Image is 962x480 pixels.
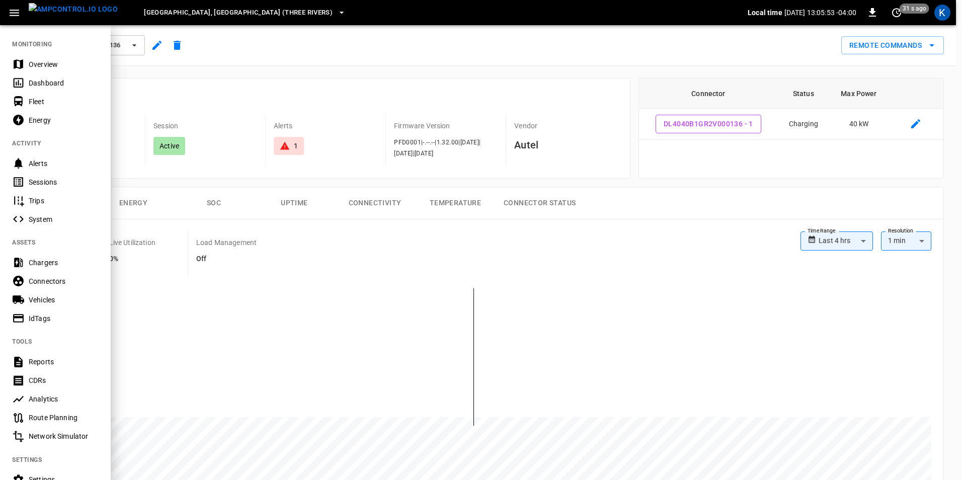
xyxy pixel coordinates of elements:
span: 31 s ago [900,4,929,14]
div: IdTags [29,313,99,324]
div: Connectors [29,276,99,286]
div: Vehicles [29,295,99,305]
div: Sessions [29,177,99,187]
div: System [29,214,99,224]
div: Network Simulator [29,431,99,441]
p: [DATE] 13:05:53 -04:00 [784,8,856,18]
div: Chargers [29,258,99,268]
img: ampcontrol.io logo [29,3,118,16]
div: Energy [29,115,99,125]
div: Dashboard [29,78,99,88]
div: Alerts [29,158,99,169]
div: Trips [29,196,99,206]
p: Local time [748,8,782,18]
div: Fleet [29,97,99,107]
div: CDRs [29,375,99,385]
div: Route Planning [29,413,99,423]
div: profile-icon [934,5,950,21]
div: Analytics [29,394,99,404]
div: Overview [29,59,99,69]
button: set refresh interval [889,5,905,21]
span: [GEOGRAPHIC_DATA], [GEOGRAPHIC_DATA] (Three Rivers) [144,7,333,19]
div: Reports [29,357,99,367]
